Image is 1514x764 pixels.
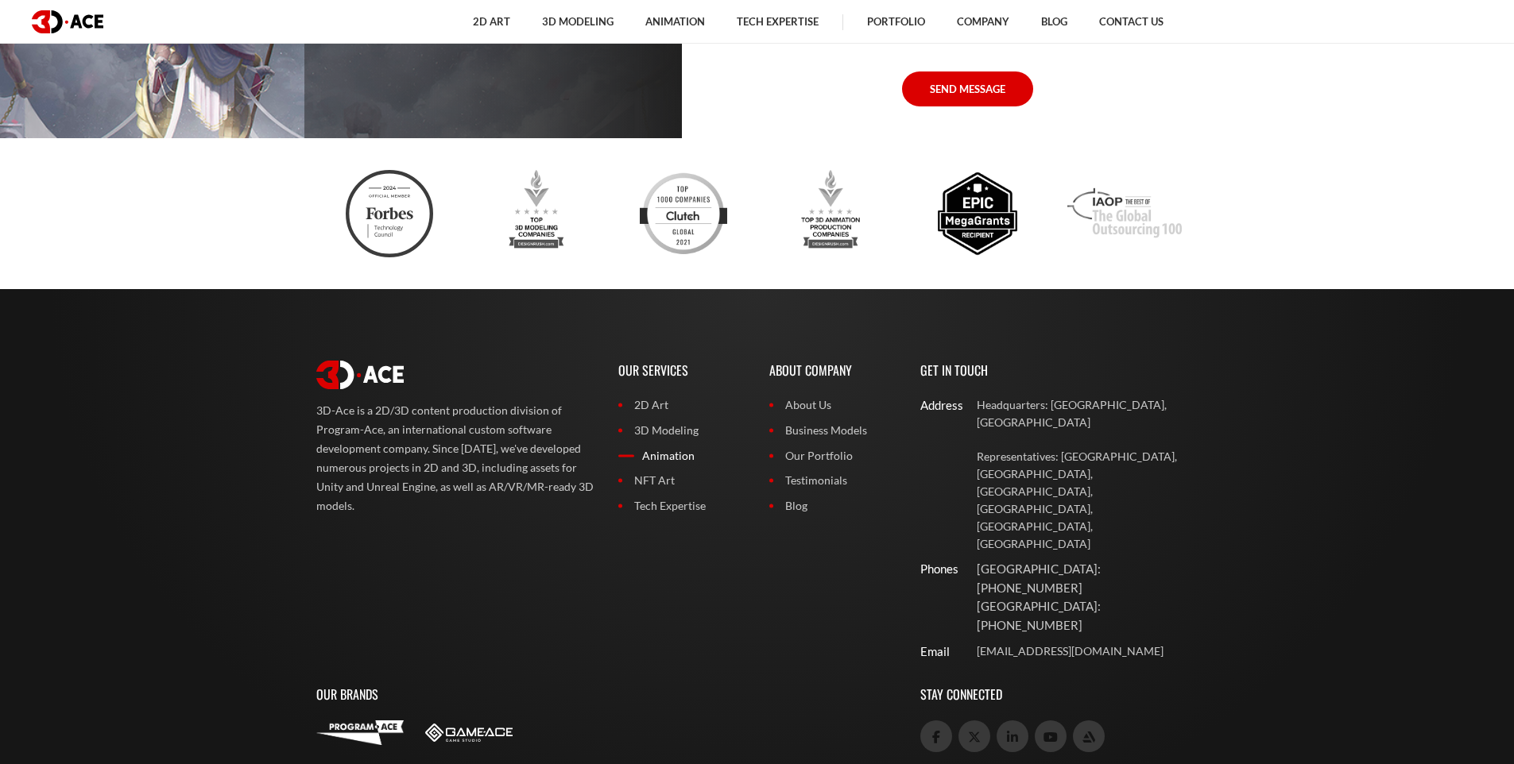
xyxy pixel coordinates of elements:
[977,560,1198,597] p: [GEOGRAPHIC_DATA]: [PHONE_NUMBER]
[316,720,404,744] img: Program-Ace
[920,642,947,661] div: Email
[769,345,896,396] p: About Company
[920,669,1198,720] p: Stay Connected
[920,345,1198,396] p: Get In Touch
[316,669,896,720] p: Our Brands
[977,597,1198,635] p: [GEOGRAPHIC_DATA]: [PHONE_NUMBER]
[977,396,1198,552] a: Headquarters: [GEOGRAPHIC_DATA], [GEOGRAPHIC_DATA] Representatives: [GEOGRAPHIC_DATA], [GEOGRAPHI...
[769,497,896,515] a: Blog
[934,170,1021,257] img: Epic megagrants recipient
[618,396,745,414] a: 2D Art
[769,422,896,439] a: Business Models
[977,642,1198,660] a: [EMAIL_ADDRESS][DOMAIN_NAME]
[787,170,874,257] img: Top 3d animation production companies designrush 2023
[618,422,745,439] a: 3D Modeling
[316,401,594,515] p: 3D-Ace is a 2D/3D content production division of Program-Ace, an international custom software de...
[1067,170,1182,257] img: Iaop award
[769,396,896,414] a: About Us
[902,71,1033,106] button: SEND MESSAGE
[493,170,580,257] img: Top 3d modeling companies designrush award 2023
[618,345,745,396] p: Our Services
[32,10,103,33] img: logo dark
[977,396,1198,431] p: Headquarters: [GEOGRAPHIC_DATA], [GEOGRAPHIC_DATA]
[346,170,433,257] img: Ftc badge 3d ace 2024
[769,447,896,465] a: Our Portfolio
[618,497,745,515] a: Tech Expertise
[920,560,947,578] div: Phones
[769,472,896,489] a: Testimonials
[425,723,513,742] img: Game-Ace
[920,396,947,415] div: Address
[640,170,727,257] img: Clutch top developers
[618,447,745,465] a: Animation
[618,472,745,489] a: NFT Art
[316,361,404,389] img: logo white
[977,448,1198,552] p: Representatives: [GEOGRAPHIC_DATA], [GEOGRAPHIC_DATA], [GEOGRAPHIC_DATA], [GEOGRAPHIC_DATA], [GEO...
